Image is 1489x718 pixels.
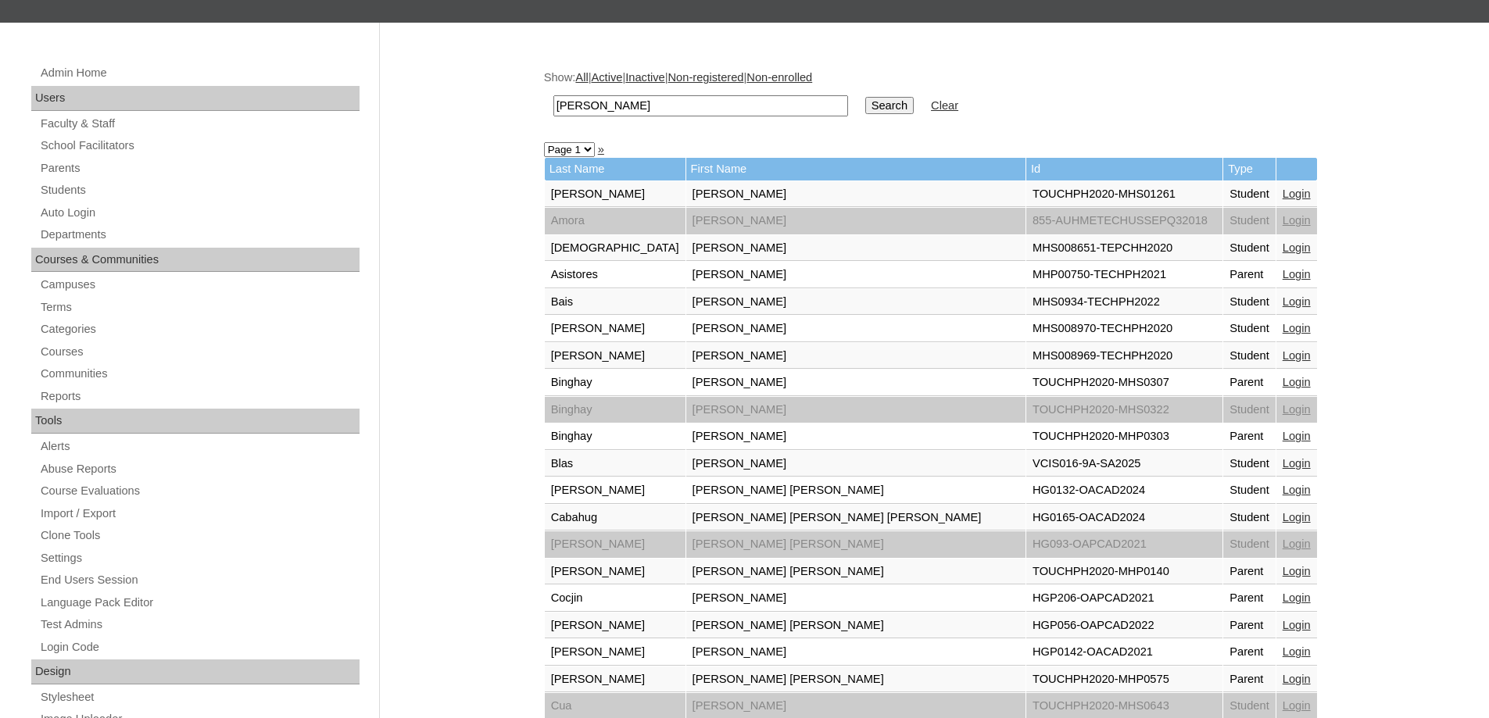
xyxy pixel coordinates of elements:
[686,289,1025,316] td: [PERSON_NAME]
[31,86,360,111] div: Users
[545,343,685,370] td: [PERSON_NAME]
[39,342,360,362] a: Courses
[668,71,744,84] a: Non-registered
[686,316,1025,342] td: [PERSON_NAME]
[686,235,1025,262] td: [PERSON_NAME]
[1026,639,1222,666] td: HGP0142-OACAD2021
[545,208,685,234] td: Amora
[1223,666,1276,693] td: Parent
[545,235,685,262] td: [DEMOGRAPHIC_DATA]
[1283,699,1311,712] a: Login
[686,505,1025,531] td: [PERSON_NAME] [PERSON_NAME] [PERSON_NAME]
[1223,289,1276,316] td: Student
[1283,591,1311,604] a: Login
[1223,423,1276,450] td: Parent
[545,531,685,558] td: [PERSON_NAME]
[686,262,1025,288] td: [PERSON_NAME]
[1223,559,1276,585] td: Parent
[545,289,685,316] td: Bais
[39,570,360,590] a: End Users Session
[39,298,360,317] a: Terms
[1026,585,1222,612] td: HGP206-OAPCAD2021
[545,585,685,612] td: Cocjin
[746,71,812,84] a: Non-enrolled
[545,397,685,423] td: Binghay
[1223,613,1276,639] td: Parent
[931,99,958,112] a: Clear
[686,613,1025,639] td: [PERSON_NAME] [PERSON_NAME]
[1026,289,1222,316] td: MHS0934-TECHPH2022
[39,225,360,245] a: Departments
[686,397,1025,423] td: [PERSON_NAME]
[545,423,685,450] td: Binghay
[1283,241,1311,254] a: Login
[1223,235,1276,262] td: Student
[1026,158,1222,180] td: Id
[544,70,1318,125] div: Show: | | | |
[1026,666,1222,693] td: TOUCHPH2020-MHP0575
[865,97,914,114] input: Search
[39,688,360,707] a: Stylesheet
[1026,477,1222,504] td: HG0132-OACAD2024
[1223,370,1276,396] td: Parent
[39,136,360,155] a: School Facilitators
[39,180,360,200] a: Students
[1026,423,1222,450] td: TOUCHPH2020-MHP0303
[39,615,360,634] a: Test Admins
[545,451,685,477] td: Blas
[686,343,1025,370] td: [PERSON_NAME]
[545,181,685,208] td: [PERSON_NAME]
[686,423,1025,450] td: [PERSON_NAME]
[1283,403,1311,416] a: Login
[1026,559,1222,585] td: TOUCHPH2020-MHP0140
[575,71,588,84] a: All
[1283,214,1311,227] a: Login
[39,526,360,545] a: Clone Tools
[686,559,1025,585] td: [PERSON_NAME] [PERSON_NAME]
[39,593,360,613] a: Language Pack Editor
[1223,451,1276,477] td: Student
[545,666,685,693] td: [PERSON_NAME]
[1283,565,1311,577] a: Login
[39,320,360,339] a: Categories
[1223,397,1276,423] td: Student
[545,613,685,639] td: [PERSON_NAME]
[545,559,685,585] td: [PERSON_NAME]
[39,275,360,295] a: Campuses
[553,95,848,116] input: Search
[31,409,360,434] div: Tools
[1223,158,1276,180] td: Type
[545,262,685,288] td: Asistores
[39,504,360,523] a: Import / Export
[1026,370,1222,396] td: TOUCHPH2020-MHS0307
[1283,511,1311,523] a: Login
[1026,343,1222,370] td: MHS008969-TECHPH2020
[1223,531,1276,558] td: Student
[39,437,360,456] a: Alerts
[686,208,1025,234] td: [PERSON_NAME]
[1283,322,1311,334] a: Login
[1223,262,1276,288] td: Parent
[1223,181,1276,208] td: Student
[1283,349,1311,362] a: Login
[1026,235,1222,262] td: MHS008651-TEPCHH2020
[545,477,685,504] td: [PERSON_NAME]
[39,364,360,384] a: Communities
[1026,208,1222,234] td: 855-AUHMETECHUSSEPQ32018
[1223,316,1276,342] td: Student
[1283,645,1311,658] a: Login
[686,666,1025,693] td: [PERSON_NAME] [PERSON_NAME]
[31,659,360,684] div: Design
[39,203,360,223] a: Auto Login
[1283,188,1311,200] a: Login
[1223,639,1276,666] td: Parent
[39,638,360,657] a: Login Code
[1223,477,1276,504] td: Student
[1223,505,1276,531] td: Student
[686,451,1025,477] td: [PERSON_NAME]
[1283,538,1311,550] a: Login
[598,143,604,155] a: »
[1026,397,1222,423] td: TOUCHPH2020-MHS0322
[1283,619,1311,631] a: Login
[545,158,685,180] td: Last Name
